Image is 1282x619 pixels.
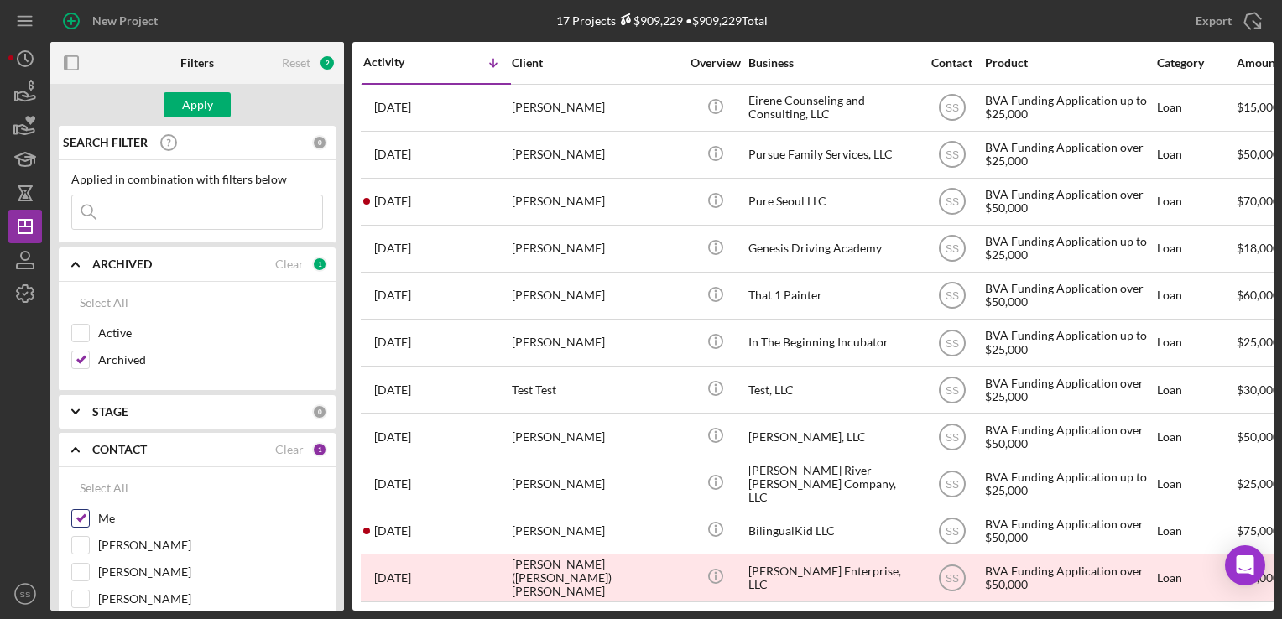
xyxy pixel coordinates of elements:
button: New Project [50,4,175,38]
div: $909,229 [616,13,683,28]
div: 1 [312,442,327,457]
b: SEARCH FILTER [63,136,148,149]
div: Loan [1157,508,1235,553]
text: SS [20,590,31,599]
label: [PERSON_NAME] [98,537,323,554]
div: Pure Seoul LLC [748,179,916,224]
div: Open Intercom Messenger [1225,545,1265,585]
div: Pursue Family Services, LLC [748,133,916,177]
div: [PERSON_NAME] River [PERSON_NAME] Company, LLC [748,461,916,506]
span: $75,000 [1237,523,1279,538]
div: BVA Funding Application up to $25,000 [985,320,1153,365]
div: Clear [275,257,304,271]
div: [PERSON_NAME] [512,508,680,553]
time: 2025-09-25 14:57 [374,195,411,208]
div: BilingualKid LLC [748,508,916,553]
div: Contact [920,56,983,70]
b: STAGE [92,405,128,419]
div: Loan [1157,226,1235,271]
div: BVA Funding Application up to $25,000 [985,86,1153,130]
button: SS [8,577,42,611]
time: 2025-09-24 12:28 [374,242,411,255]
span: $70,000 [1237,194,1279,208]
span: $25,000 [1237,476,1279,491]
time: 2025-08-27 12:15 [374,524,411,538]
div: BVA Funding Application over $50,000 [985,179,1153,224]
div: Loan [1157,179,1235,224]
div: Test Test [512,367,680,412]
span: $18,000 [1237,241,1279,255]
div: 0 [312,135,327,150]
div: Reset [282,56,310,70]
time: 2025-08-27 15:59 [374,477,411,491]
div: Overview [684,56,747,70]
text: SS [945,102,958,114]
button: Select All [71,286,137,320]
div: [PERSON_NAME] [512,273,680,318]
time: 2025-08-20 23:39 [374,571,411,585]
time: 2025-09-22 13:45 [374,383,411,397]
div: New Project [92,4,158,38]
div: [PERSON_NAME] [512,226,680,271]
span: $30,000 [1237,382,1279,397]
div: [PERSON_NAME] ([PERSON_NAME]) [PERSON_NAME] [512,555,680,600]
span: $15,000 [1237,100,1279,114]
div: Loan [1157,273,1235,318]
div: BVA Funding Application up to $25,000 [985,226,1153,271]
text: SS [945,290,958,302]
label: [PERSON_NAME] [98,590,323,607]
time: 2025-09-29 19:22 [374,101,411,114]
text: SS [945,525,958,537]
div: BVA Funding Application over $50,000 [985,273,1153,318]
div: Apply [182,92,213,117]
span: $60,000 [1237,288,1279,302]
div: Select All [80,471,128,505]
div: Loan [1157,367,1235,412]
div: Loan [1157,555,1235,600]
span: $50,000 [1237,147,1279,161]
span: $25,000 [1237,335,1279,349]
div: 1 [312,257,327,272]
b: Filters [180,56,214,70]
div: Client [512,56,680,70]
div: That 1 Painter [748,273,916,318]
text: SS [945,149,958,161]
div: Loan [1157,414,1235,459]
text: SS [945,337,958,349]
time: 2025-09-03 15:31 [374,430,411,444]
label: Archived [98,351,323,368]
div: 0 [312,404,327,419]
div: Genesis Driving Academy [748,226,916,271]
text: SS [945,243,958,255]
div: BVA Funding Application over $50,000 [985,508,1153,553]
text: SS [945,573,958,585]
div: BVA Funding Application over $50,000 [985,414,1153,459]
div: Activity [363,55,437,69]
div: [PERSON_NAME] [512,86,680,130]
div: [PERSON_NAME] [512,414,680,459]
div: [PERSON_NAME], LLC [748,414,916,459]
text: SS [945,196,958,208]
button: Select All [71,471,137,505]
button: Apply [164,92,231,117]
div: Export [1196,4,1232,38]
div: Loan [1157,461,1235,506]
div: Loan [1157,86,1235,130]
div: Clear [275,443,304,456]
div: [PERSON_NAME] Enterprise, LLC [748,555,916,600]
label: [PERSON_NAME] [98,564,323,580]
div: Test, LLC [748,367,916,412]
div: Applied in combination with filters below [71,173,323,186]
text: SS [945,384,958,396]
time: 2025-09-23 17:44 [374,289,411,302]
div: [PERSON_NAME] [512,461,680,506]
div: [PERSON_NAME] [512,133,680,177]
div: Product [985,56,1153,70]
time: 2025-09-26 15:59 [374,148,411,161]
div: Select All [80,286,128,320]
div: BVA Funding Application up to $25,000 [985,461,1153,506]
div: BVA Funding Application over $25,000 [985,367,1153,412]
b: CONTACT [92,443,147,456]
div: BVA Funding Application over $50,000 [985,555,1153,600]
div: In The Beginning Incubator [748,320,916,365]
